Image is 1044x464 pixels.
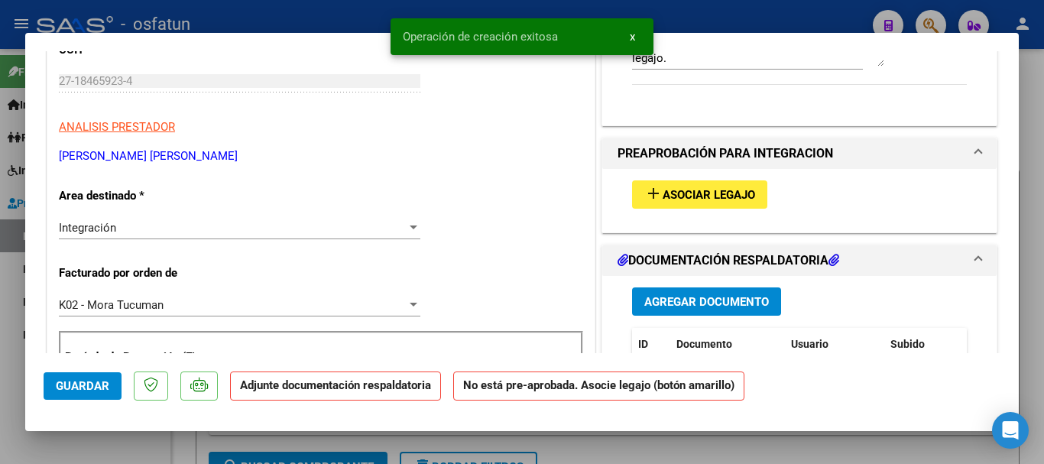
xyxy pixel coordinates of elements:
[59,221,116,235] span: Integración
[890,338,925,350] span: Subido
[240,378,431,392] strong: Adjunte documentación respaldatoria
[453,372,744,401] strong: No está pre-aprobada. Asocie legajo (botón amarillo)
[632,287,781,316] button: Agregar Documento
[602,169,997,232] div: PREAPROBACIÓN PARA INTEGRACION
[56,379,109,393] span: Guardar
[638,338,648,350] span: ID
[65,349,219,383] p: Período de Prestación (Ej: 202505 para Mayo 2025)
[884,328,961,361] datatable-header-cell: Subido
[676,338,732,350] span: Documento
[618,144,833,163] h1: PREAPROBACIÓN PARA INTEGRACION
[644,295,769,309] span: Agregar Documento
[44,372,122,400] button: Guardar
[602,138,997,169] mat-expansion-panel-header: PREAPROBACIÓN PARA INTEGRACION
[630,30,635,44] span: x
[602,245,997,276] mat-expansion-panel-header: DOCUMENTACIÓN RESPALDATORIA
[59,298,164,312] span: K02 - Mora Tucuman
[632,180,767,209] button: Asociar Legajo
[59,264,216,282] p: Facturado por orden de
[632,328,670,361] datatable-header-cell: ID
[785,328,884,361] datatable-header-cell: Usuario
[618,251,839,270] h1: DOCUMENTACIÓN RESPALDATORIA
[961,328,1037,361] datatable-header-cell: Acción
[59,120,175,134] span: ANALISIS PRESTADOR
[59,148,583,165] p: [PERSON_NAME] [PERSON_NAME]
[618,23,647,50] button: x
[59,187,216,205] p: Area destinado *
[403,29,558,44] span: Operación de creación exitosa
[791,338,828,350] span: Usuario
[644,184,663,203] mat-icon: add
[663,188,755,202] span: Asociar Legajo
[670,328,785,361] datatable-header-cell: Documento
[992,412,1029,449] div: Open Intercom Messenger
